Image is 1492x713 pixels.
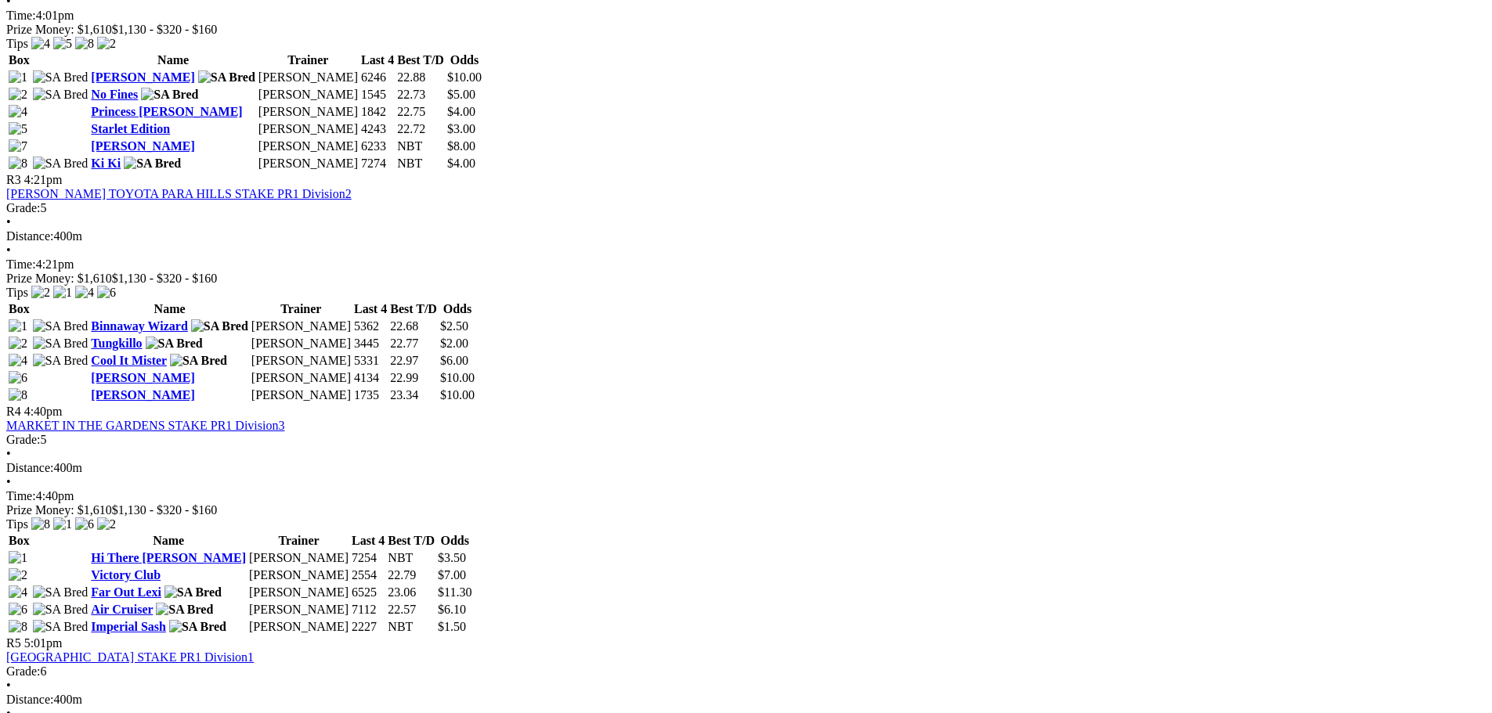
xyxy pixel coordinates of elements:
[6,679,11,692] span: •
[6,257,36,271] span: Time:
[9,534,30,547] span: Box
[248,585,349,600] td: [PERSON_NAME]
[396,70,445,85] td: 22.88
[438,603,466,616] span: $6.10
[360,52,395,68] th: Last 4
[191,319,248,333] img: SA Bred
[6,489,36,502] span: Time:
[438,551,466,564] span: $3.50
[438,585,471,599] span: $11.30
[396,121,445,137] td: 22.72
[258,104,359,120] td: [PERSON_NAME]
[33,354,89,368] img: SA Bred
[6,664,41,678] span: Grade:
[6,475,11,488] span: •
[389,353,438,369] td: 22.97
[90,52,256,68] th: Name
[9,53,30,67] span: Box
[258,87,359,103] td: [PERSON_NAME]
[75,37,94,51] img: 8
[248,619,349,635] td: [PERSON_NAME]
[351,585,385,600] td: 6525
[389,301,438,317] th: Best T/D
[251,336,352,351] td: [PERSON_NAME]
[360,121,395,137] td: 4243
[396,156,445,171] td: NBT
[9,354,27,368] img: 4
[91,371,194,384] a: [PERSON_NAME]
[97,37,116,51] img: 2
[6,503,1486,517] div: Prize Money: $1,610
[447,122,475,135] span: $3.00
[91,551,246,564] a: Hi There [PERSON_NAME]
[91,388,194,402] a: [PERSON_NAME]
[360,104,395,120] td: 1842
[9,603,27,617] img: 6
[31,286,50,300] img: 2
[440,388,475,402] span: $10.00
[6,461,53,474] span: Distance:
[440,337,468,350] span: $2.00
[251,387,352,403] td: [PERSON_NAME]
[6,636,21,650] span: R5
[9,302,30,315] span: Box
[146,337,203,351] img: SA Bred
[91,585,161,599] a: Far Out Lexi
[6,37,28,50] span: Tips
[353,336,388,351] td: 3445
[91,139,194,153] a: [PERSON_NAME]
[258,121,359,137] td: [PERSON_NAME]
[387,619,435,635] td: NBT
[31,517,50,531] img: 8
[6,489,1486,503] div: 4:40pm
[351,567,385,583] td: 2554
[53,286,72,300] img: 1
[91,122,170,135] a: Starlet Edition
[6,650,254,664] a: [GEOGRAPHIC_DATA] STAKE PR1 Division1
[6,693,1486,707] div: 400m
[169,620,226,634] img: SA Bred
[164,585,222,600] img: SA Bred
[6,664,1486,679] div: 6
[6,9,1486,23] div: 4:01pm
[33,620,89,634] img: SA Bred
[75,517,94,531] img: 6
[360,87,395,103] td: 1545
[24,405,63,418] span: 4:40pm
[396,104,445,120] td: 22.75
[91,88,138,101] a: No Fines
[351,619,385,635] td: 2227
[6,257,1486,272] div: 4:21pm
[353,301,388,317] th: Last 4
[258,139,359,154] td: [PERSON_NAME]
[6,23,1486,37] div: Prize Money: $1,610
[439,301,475,317] th: Odds
[9,88,27,102] img: 2
[33,70,89,85] img: SA Bred
[9,319,27,333] img: 1
[438,620,466,633] span: $1.50
[353,353,388,369] td: 5331
[91,70,194,84] a: [PERSON_NAME]
[387,585,435,600] td: 23.06
[6,187,352,200] a: [PERSON_NAME] TOYOTA PARA HILLS STAKE PR1 Division2
[91,337,142,350] a: Tungkillo
[389,387,438,403] td: 23.34
[396,139,445,154] td: NBT
[33,88,89,102] img: SA Bred
[447,157,475,170] span: $4.00
[6,229,1486,243] div: 400m
[389,370,438,386] td: 22.99
[9,157,27,171] img: 8
[447,139,475,153] span: $8.00
[6,405,21,418] span: R4
[31,37,50,51] img: 4
[251,370,352,386] td: [PERSON_NAME]
[360,139,395,154] td: 6233
[351,602,385,618] td: 7112
[6,419,284,432] a: MARKET IN THE GARDENS STAKE PR1 Division3
[6,201,41,214] span: Grade:
[6,215,11,229] span: •
[124,157,181,171] img: SA Bred
[33,157,89,171] img: SA Bred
